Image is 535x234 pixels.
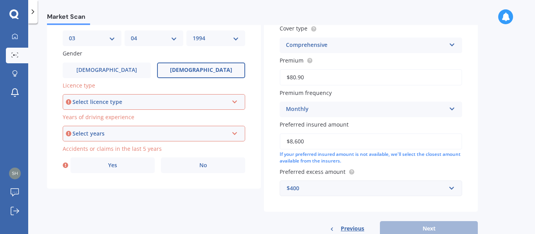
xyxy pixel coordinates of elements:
[280,121,349,128] span: Preferred insured amount
[287,184,446,193] div: $400
[63,145,162,152] span: Accidents or claims in the last 5 years
[280,69,462,86] input: Enter premium
[280,133,462,150] input: Enter amount
[9,168,21,179] img: 11dfff03d16f3349e01e2deb7fdec21c
[47,13,90,23] span: Market Scan
[280,151,462,164] div: If your preferred insured amount is not available, we'll select the closest amount available from...
[280,25,307,32] span: Cover type
[63,50,82,57] span: Gender
[280,168,345,175] span: Preferred excess amount
[286,41,446,50] div: Comprehensive
[63,82,95,89] span: Licence type
[72,129,228,138] div: Select years
[170,67,232,73] span: [DEMOGRAPHIC_DATA]
[199,162,207,169] span: No
[63,113,134,121] span: Years of driving experience
[280,89,332,96] span: Premium frequency
[76,67,137,73] span: [DEMOGRAPHIC_DATA]
[72,98,228,106] div: Select licence type
[108,162,117,169] span: Yes
[280,57,304,64] span: Premium
[286,105,446,114] div: Monthly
